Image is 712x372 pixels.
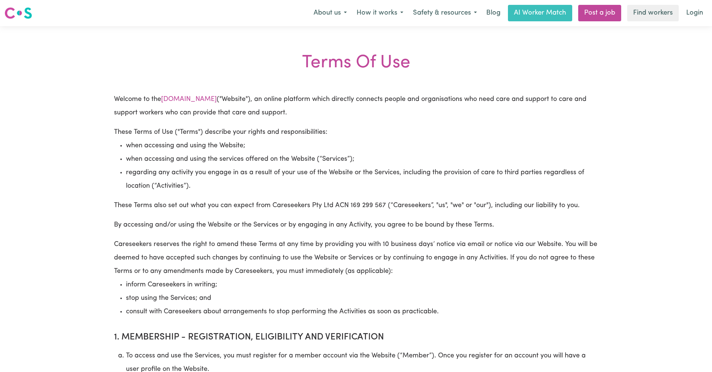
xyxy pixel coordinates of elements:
li: when accessing and using the Website; [126,139,598,153]
a: Post a job [578,5,621,21]
a: Blog [482,5,505,21]
li: when accessing and using the services offered on the Website (“Services”); [126,153,598,166]
a: [DOMAIN_NAME] [161,96,217,103]
p: These Terms also set out what you can expect from Careseekers Pty Ltd ACN 169 299 567 (“Careseeke... [114,199,598,212]
button: Safety & resources [408,5,482,21]
li: stop using the Services; and [126,292,598,305]
p: By accessing and/or using the Website or the Services or by engaging in any Activity, you agree t... [114,218,598,232]
p: Careseekers reserves the right to amend these Terms at any time by providing you with 10 business... [114,238,598,319]
h4: 1. MEMBERSHIP - REGISTRATION, ELIGIBILITY AND VERIFICATION [114,325,598,347]
a: Find workers [627,5,679,21]
li: inform Careseekers in writing; [126,278,598,292]
p: These Terms of Use ("Terms") describe your rights and responsibilities: [114,126,598,193]
button: About us [309,5,352,21]
div: Terms Of Use [4,52,708,74]
a: Careseekers logo [4,4,32,22]
a: AI Worker Match [508,5,572,21]
a: Login [682,5,708,21]
img: Careseekers logo [4,6,32,20]
button: How it works [352,5,408,21]
p: Welcome to the ("Website"), an online platform which directly connects people and organisations w... [114,93,598,120]
li: consult with Careseekers about arrangements to stop performing the Activities as soon as practica... [126,305,598,319]
li: regarding any activity you engage in as a result of your use of the Website or the Services, incl... [126,166,598,193]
